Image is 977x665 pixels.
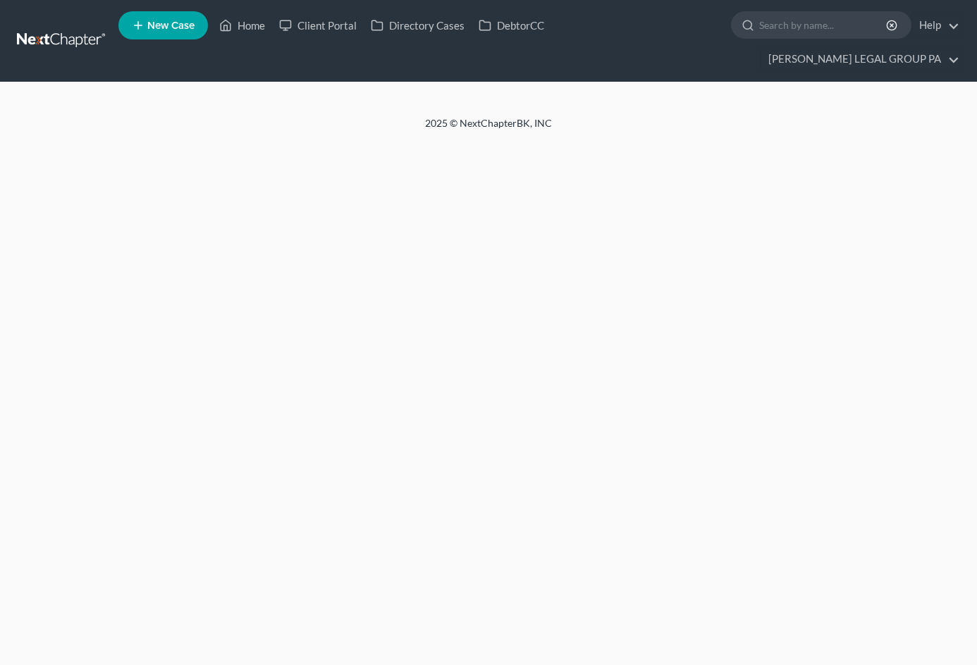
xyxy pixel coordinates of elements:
a: Help [912,13,959,38]
span: New Case [147,20,195,31]
a: DebtorCC [472,13,551,38]
a: Home [212,13,272,38]
a: Directory Cases [364,13,472,38]
input: Search by name... [759,12,888,38]
a: [PERSON_NAME] LEGAL GROUP PA [761,46,959,72]
a: Client Portal [272,13,364,38]
div: 2025 © NextChapterBK, INC [87,116,890,142]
